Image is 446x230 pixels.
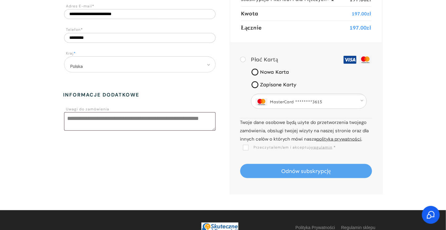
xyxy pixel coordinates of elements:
[243,145,333,150] span: Przeczytałem/am i akceptuję
[334,145,336,150] abbr: wymagane
[68,61,212,71] span: Polska
[352,11,371,17] bdi: 197.00
[240,164,372,178] button: Odnów subskrypcję
[317,136,362,142] a: polityka prywatności
[359,56,372,64] img: Mastercard
[350,24,371,31] bdi: 197.00
[312,145,332,150] a: regulamin
[240,56,278,63] label: Płać Kartą
[66,50,216,57] label: Kraj
[63,91,217,99] h3: Informacje dodatkowe
[92,4,94,9] abbr: required
[66,3,216,10] label: Adres E-mail
[240,118,372,143] p: Twoje dane osobowe będą użyte do przetworzenia twojego zamówienia, obsługi twojej wizyty na nasze...
[343,56,357,64] img: Visa
[66,106,216,113] label: Uwagi do zamówienia
[241,6,347,21] th: Kwota
[64,58,215,72] span: Kraj
[66,27,216,33] label: Telefon
[81,27,83,32] abbr: required
[251,68,367,76] label: Nowa Karta
[367,24,371,31] span: zł
[241,21,347,35] th: Łącznie
[367,11,371,17] span: zł
[251,81,367,88] label: Zapisane Karty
